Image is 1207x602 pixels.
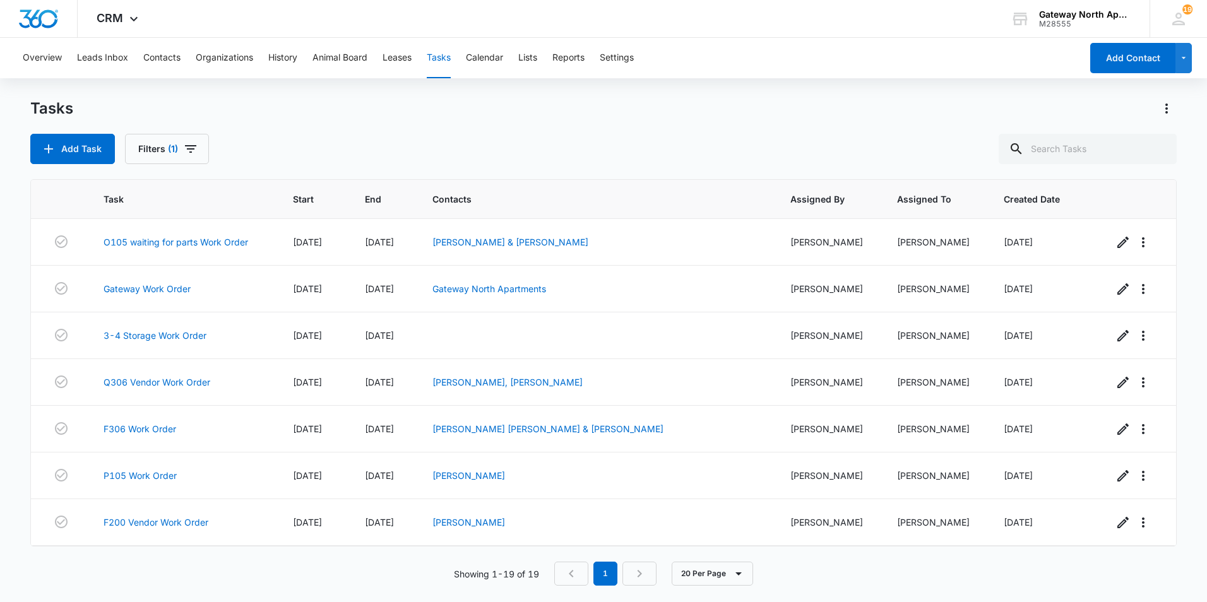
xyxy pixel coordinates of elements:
span: [DATE] [293,470,322,481]
span: [DATE] [293,330,322,341]
nav: Pagination [554,562,657,586]
div: [PERSON_NAME] [790,469,867,482]
span: Assigned To [897,192,955,206]
span: (1) [168,145,178,153]
span: [DATE] [293,377,322,387]
span: [DATE] [293,517,322,528]
button: Calendar [466,38,503,78]
div: [PERSON_NAME] [790,329,867,342]
button: Overview [23,38,62,78]
span: [DATE] [1004,283,1033,294]
div: [PERSON_NAME] [790,375,867,389]
div: account id [1039,20,1131,28]
div: [PERSON_NAME] [897,469,973,482]
p: Showing 1-19 of 19 [454,567,539,581]
span: [DATE] [365,237,394,247]
span: [DATE] [1004,517,1033,528]
span: CRM [97,11,123,25]
span: Assigned By [790,192,848,206]
div: account name [1039,9,1131,20]
a: [PERSON_NAME] & [PERSON_NAME] [432,237,588,247]
button: Actions [1156,98,1177,119]
a: Q306 Vendor Work Order [104,375,210,389]
span: [DATE] [1004,423,1033,434]
span: Contacts [432,192,742,206]
div: [PERSON_NAME] [790,235,867,249]
button: Contacts [143,38,181,78]
span: Created Date [1004,192,1064,206]
span: [DATE] [1004,470,1033,481]
div: [PERSON_NAME] [897,235,973,249]
div: [PERSON_NAME] [897,329,973,342]
button: Settings [600,38,634,78]
span: [DATE] [365,423,394,434]
span: [DATE] [365,470,394,481]
div: [PERSON_NAME] [790,516,867,529]
button: Leads Inbox [77,38,128,78]
h1: Tasks [30,99,73,118]
a: 3-4 Storage Work Order [104,329,206,342]
button: Add Contact [1090,43,1175,73]
em: 1 [593,562,617,586]
span: [DATE] [293,283,322,294]
a: [PERSON_NAME] [PERSON_NAME] & [PERSON_NAME] [432,423,663,434]
div: [PERSON_NAME] [790,422,867,435]
button: Lists [518,38,537,78]
span: [DATE] [293,423,322,434]
span: End [365,192,384,206]
a: Gateway Work Order [104,282,191,295]
span: [DATE] [365,330,394,341]
a: F200 Vendor Work Order [104,516,208,529]
span: [DATE] [365,517,394,528]
button: Leases [383,38,412,78]
span: 19 [1182,4,1192,15]
div: [PERSON_NAME] [897,375,973,389]
a: O105 waiting for parts Work Order [104,235,248,249]
a: [PERSON_NAME] [432,517,505,528]
span: Start [293,192,316,206]
button: 20 Per Page [672,562,753,586]
span: [DATE] [1004,237,1033,247]
span: [DATE] [293,237,322,247]
span: [DATE] [1004,330,1033,341]
div: [PERSON_NAME] [897,516,973,529]
a: [PERSON_NAME] [432,470,505,481]
span: [DATE] [365,377,394,387]
button: Organizations [196,38,253,78]
div: [PERSON_NAME] [897,422,973,435]
div: [PERSON_NAME] [897,282,973,295]
span: [DATE] [1004,377,1033,387]
a: Gateway North Apartments [432,283,546,294]
button: History [268,38,297,78]
a: F306 Work Order [104,422,176,435]
button: Tasks [427,38,451,78]
button: Add Task [30,134,115,164]
div: notifications count [1182,4,1192,15]
button: Animal Board [312,38,367,78]
input: Search Tasks [999,134,1177,164]
button: Filters(1) [125,134,209,164]
a: P105 Work Order [104,469,177,482]
span: [DATE] [365,283,394,294]
a: [PERSON_NAME], [PERSON_NAME] [432,377,583,387]
span: Task [104,192,244,206]
button: Reports [552,38,585,78]
div: [PERSON_NAME] [790,282,867,295]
